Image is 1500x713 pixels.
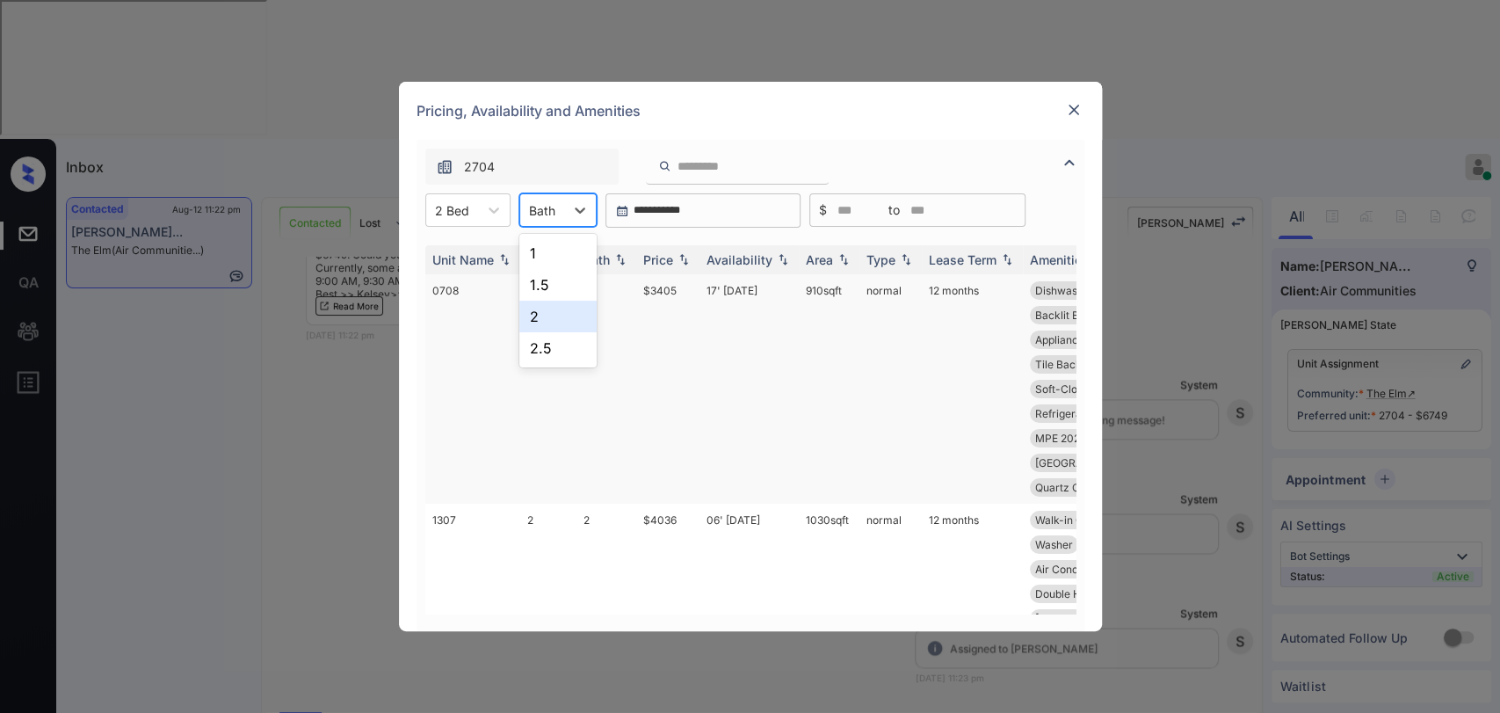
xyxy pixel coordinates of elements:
[425,274,520,504] td: 0708
[1065,101,1083,119] img: close
[897,254,915,266] img: sorting
[699,504,799,709] td: 06' [DATE]
[1035,382,1122,396] span: Soft-Close Cabi...
[1035,513,1112,527] span: Walk-in Closets
[819,200,827,220] span: $
[1035,358,1113,371] span: Tile Backsplash
[1035,407,1119,420] span: Refrigerator Le...
[496,254,513,266] img: sorting
[774,254,792,266] img: sorting
[922,504,1023,709] td: 12 months
[1035,538,1073,551] span: Washer
[835,254,852,266] img: sorting
[519,332,597,364] div: 2.5
[612,254,629,266] img: sorting
[1035,309,1120,322] span: Backlit Bathroo...
[675,254,692,266] img: sorting
[1035,432,1132,445] span: MPE 2024 Hallwa...
[707,252,772,267] div: Availability
[1035,481,1124,494] span: Quartz Countert...
[519,237,597,269] div: 1
[519,269,597,301] div: 1.5
[799,274,859,504] td: 910 sqft
[1030,252,1089,267] div: Amenities
[1035,284,1094,297] span: Dishwasher
[1035,587,1124,600] span: Double Height C...
[1035,333,1120,346] span: Appliances Stai...
[464,157,495,177] span: 2704
[998,254,1016,266] img: sorting
[520,504,576,709] td: 2
[519,301,597,332] div: 2
[399,82,1102,140] div: Pricing, Availability and Amenities
[1059,152,1080,173] img: icon-zuma
[658,158,671,174] img: icon-zuma
[806,252,833,267] div: Area
[636,274,699,504] td: $3405
[888,200,900,220] span: to
[699,274,799,504] td: 17' [DATE]
[432,252,494,267] div: Unit Name
[922,274,1023,504] td: 12 months
[859,274,922,504] td: normal
[929,252,996,267] div: Lease Term
[425,504,520,709] td: 1307
[520,274,576,504] td: 2
[583,252,610,267] div: Bath
[1035,563,1116,576] span: Air Conditionin...
[859,504,922,709] td: normal
[576,274,636,504] td: 2
[1035,456,1143,469] span: [GEOGRAPHIC_DATA]
[436,158,453,176] img: icon-zuma
[643,252,673,267] div: Price
[576,504,636,709] td: 2
[866,252,895,267] div: Type
[636,504,699,709] td: $4036
[1035,612,1143,625] span: [GEOGRAPHIC_DATA]
[799,504,859,709] td: 1030 sqft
